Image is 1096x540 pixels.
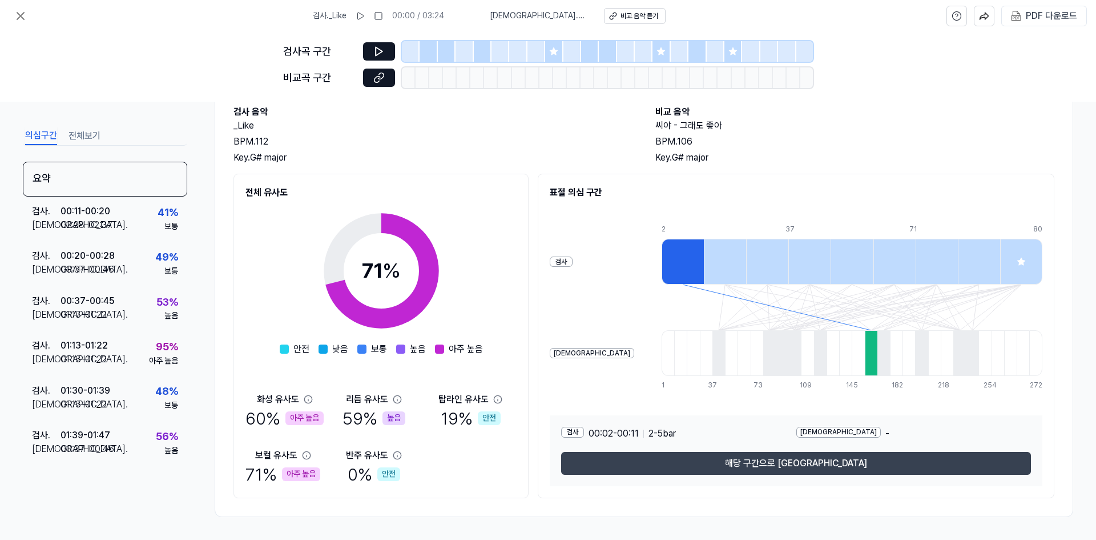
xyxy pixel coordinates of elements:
button: 전체보기 [68,127,100,145]
div: BPM. 106 [655,135,1054,149]
div: 0 % [348,462,400,486]
div: 56 % [156,429,178,445]
div: [DEMOGRAPHIC_DATA] [796,427,881,438]
img: share [979,11,989,21]
button: 비교 음악 듣기 [604,8,666,24]
div: 1 [662,381,674,390]
h2: 표절 의심 구간 [550,186,1042,199]
div: BPM. 112 [233,135,632,149]
div: 00:00 / 03:24 [392,10,444,22]
div: 아주 높음 [149,355,178,367]
div: [DEMOGRAPHIC_DATA] . [32,398,61,411]
div: 검사 . [32,339,61,353]
h2: 검사 음악 [233,105,632,119]
div: 59 % [342,406,405,430]
div: 비교곡 구간 [283,70,356,86]
img: PDF Download [1011,11,1021,21]
div: 71 [362,255,401,286]
div: 검사 . [32,429,61,442]
div: 109 [800,381,812,390]
div: 높음 [164,445,178,457]
div: 60 % [245,406,324,430]
span: 보통 [371,342,387,356]
div: 보컬 유사도 [255,449,297,462]
div: Key. G# major [233,151,632,165]
div: 비교 음악 듣기 [620,11,658,21]
div: 145 [846,381,859,390]
div: 높음 [382,411,405,425]
div: [DEMOGRAPHIC_DATA] . [32,442,61,456]
div: 검사 [561,427,584,438]
div: 01:13 - 01:22 [61,353,107,366]
svg: help [952,10,962,22]
div: 71 % [245,462,320,486]
div: 80 [1033,225,1042,234]
div: 53 % [156,294,178,311]
div: 안전 [377,467,400,481]
div: [DEMOGRAPHIC_DATA] . [32,263,61,277]
div: 리듬 유사도 [346,393,388,406]
div: 01:13 - 01:22 [61,339,108,353]
div: - [796,427,1031,441]
div: 아주 높음 [282,467,320,481]
div: Key. G# major [655,151,1054,165]
div: 검사 . [32,205,61,218]
div: 보통 [164,221,178,233]
div: 272 [1030,381,1042,390]
div: 00:20 - 00:28 [61,249,115,263]
div: 보통 [164,266,178,277]
button: help [946,6,967,26]
div: 95 % [156,339,178,355]
div: [DEMOGRAPHIC_DATA] . [32,308,61,322]
span: 00:02 - 00:11 [589,427,639,441]
div: [DEMOGRAPHIC_DATA] [550,348,634,359]
span: [DEMOGRAPHIC_DATA] . 씨야 - 그래도 좋아 [490,10,590,22]
div: 01:13 - 01:22 [61,398,107,411]
div: 49 % [155,249,178,266]
div: 01:39 - 01:47 [61,429,110,442]
span: 2 - 5 bar [648,427,676,441]
div: 00:11 - 00:20 [61,205,110,218]
button: 해당 구간으로 [GEOGRAPHIC_DATA] [561,452,1031,475]
div: 화성 유사도 [257,393,299,406]
span: % [382,258,401,283]
div: 안전 [478,411,501,425]
div: 73 [753,381,766,390]
div: 2 [662,225,704,234]
button: PDF 다운로드 [1009,6,1079,26]
button: 의심구간 [25,127,57,145]
div: 182 [892,381,904,390]
div: [DEMOGRAPHIC_DATA] . [32,353,61,366]
span: 안전 [293,342,309,356]
div: [DEMOGRAPHIC_DATA] . [32,218,61,232]
div: 19 % [441,406,501,430]
div: 00:37 - 00:46 [61,442,114,456]
div: 반주 유사도 [346,449,388,462]
div: 검사 . [32,384,61,398]
div: 검사 [550,257,573,267]
span: 높음 [410,342,426,356]
div: 높음 [164,310,178,322]
div: 37 [708,381,720,390]
div: 검사곡 구간 [283,43,356,60]
div: 보통 [164,400,178,411]
div: 48 % [155,383,178,400]
div: PDF 다운로드 [1026,9,1077,23]
div: 254 [984,381,996,390]
div: 01:30 - 01:39 [61,384,110,398]
div: 01:13 - 01:22 [61,308,107,322]
div: 요약 [23,162,187,197]
div: 00:37 - 00:46 [61,263,114,277]
div: 탑라인 유사도 [438,393,489,406]
h2: 전체 유사도 [245,186,517,199]
h2: 씨야 - 그래도 좋아 [655,119,1054,133]
div: 00:37 - 00:45 [61,294,114,308]
h2: 비교 음악 [655,105,1054,119]
div: 검사 . [32,294,61,308]
span: 낮음 [332,342,348,356]
div: 아주 높음 [285,411,324,425]
div: 37 [785,225,828,234]
div: 41 % [158,205,178,221]
div: 218 [938,381,950,390]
